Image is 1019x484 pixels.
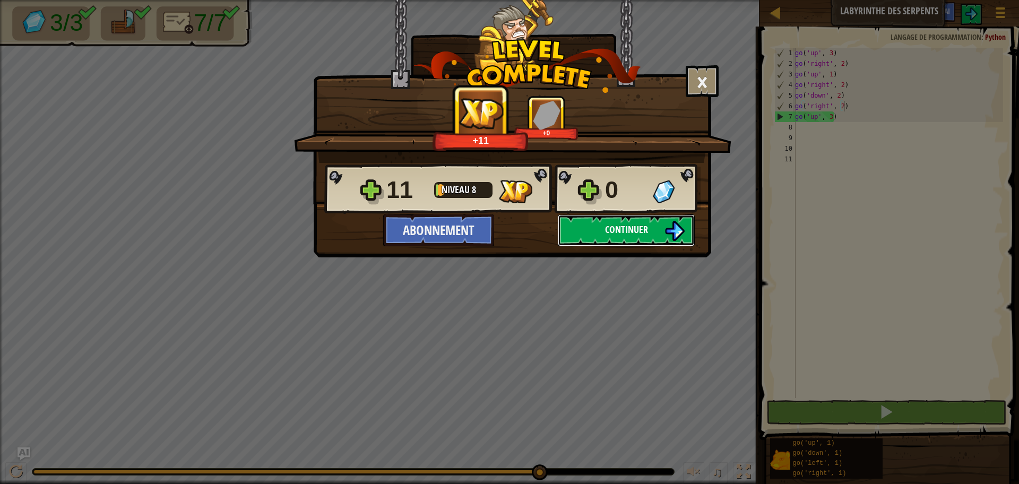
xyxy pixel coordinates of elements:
[516,129,576,137] div: +0
[413,39,641,93] img: level_complete.png
[558,214,695,246] button: Continuer
[499,180,532,203] img: XP gagnée
[664,221,685,241] img: Continuer
[605,173,646,207] div: 0
[605,223,648,236] span: Continuer
[386,173,428,207] div: 11
[383,214,494,246] button: Abonnement
[442,183,472,196] span: Niveau
[455,95,507,132] img: XP gagnée
[686,65,719,97] button: ×
[653,180,675,203] img: Gemmes gagnées
[472,183,476,196] span: 8
[436,134,526,146] div: +11
[533,100,560,129] img: Gemmes gagnées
